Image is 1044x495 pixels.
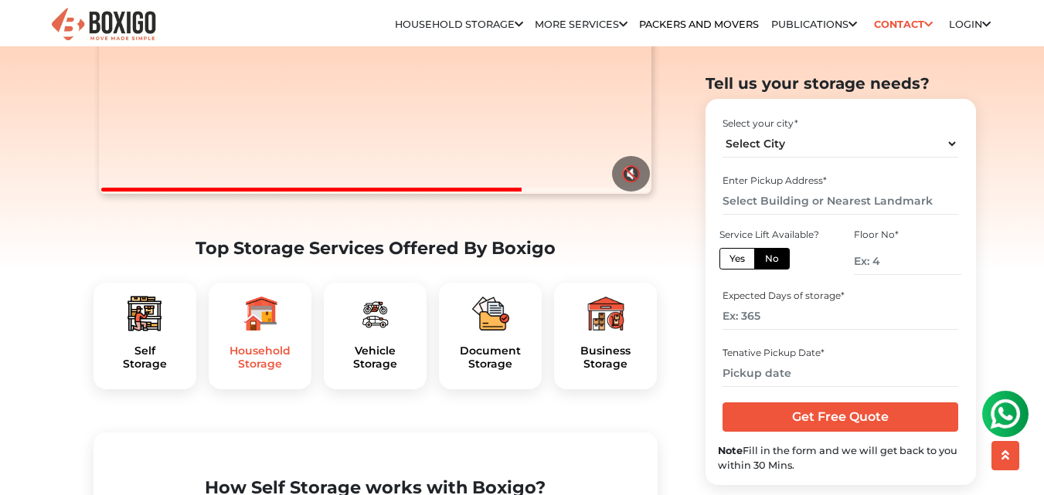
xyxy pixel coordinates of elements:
[15,15,46,46] img: whatsapp-icon.svg
[719,227,826,241] div: Service Lift Available?
[49,6,158,44] img: Boxigo
[706,74,976,93] h2: Tell us your storage needs?
[241,295,278,332] img: boxigo_packers_and_movers_plan
[106,344,184,371] a: SelfStorage
[221,344,299,371] a: HouseholdStorage
[723,359,958,386] input: Pickup date
[535,19,627,30] a: More services
[336,344,414,371] a: VehicleStorage
[723,116,958,130] div: Select your city
[949,19,991,30] a: Login
[771,19,857,30] a: Publications
[94,238,658,259] h2: Top Storage Services Offered By Boxigo
[566,344,644,371] a: BusinessStorage
[612,156,650,192] button: 🔇
[336,344,414,371] h5: Vehicle Storage
[723,187,958,214] input: Select Building or Nearest Landmark
[718,442,964,472] div: Fill in the form and we will get back to you within 30 Mins.
[221,344,299,371] h5: Household Storage
[723,289,958,303] div: Expected Days of storage
[723,402,958,432] input: Get Free Quote
[723,303,958,330] input: Ex: 365
[472,295,509,332] img: boxigo_packers_and_movers_plan
[451,344,529,371] a: DocumentStorage
[356,295,393,332] img: boxigo_packers_and_movers_plan
[126,295,163,332] img: boxigo_packers_and_movers_plan
[639,19,759,30] a: Packers and Movers
[566,344,644,371] h5: Business Storage
[451,344,529,371] h5: Document Storage
[869,12,937,36] a: Contact
[106,344,184,371] h5: Self Storage
[854,227,961,241] div: Floor No
[719,247,755,269] label: Yes
[991,441,1019,470] button: scroll up
[754,247,790,269] label: No
[723,345,958,359] div: Tenative Pickup Date
[854,247,961,274] input: Ex: 4
[587,295,624,332] img: boxigo_packers_and_movers_plan
[723,173,958,187] div: Enter Pickup Address
[395,19,523,30] a: Household Storage
[718,444,743,456] b: Note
